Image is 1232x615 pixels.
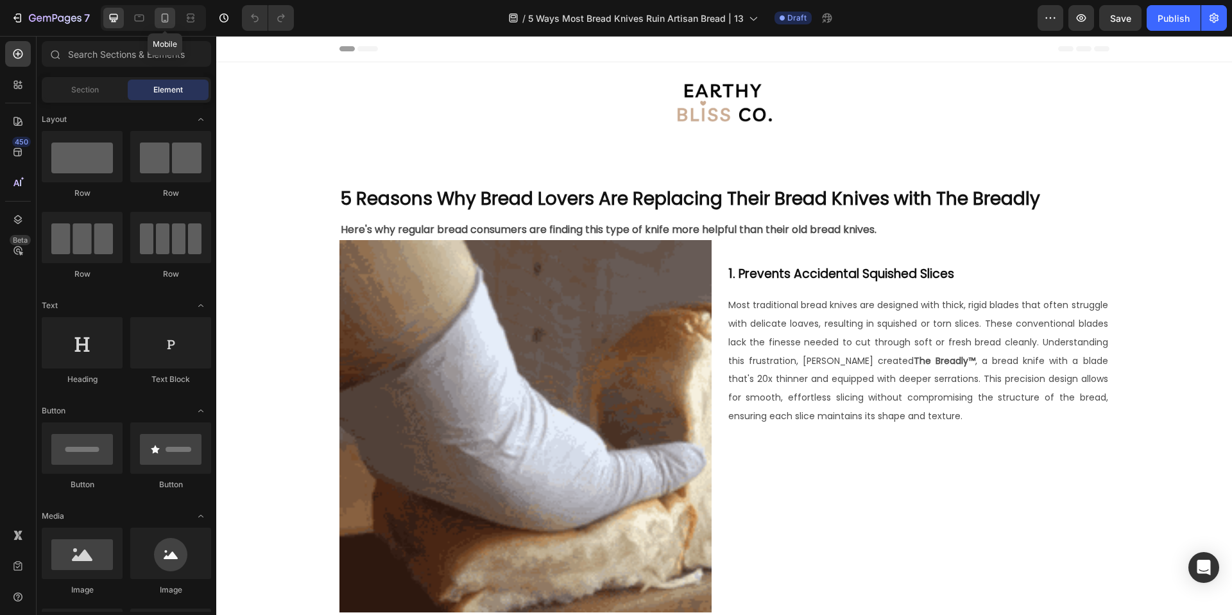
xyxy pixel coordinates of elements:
span: 5 Ways Most Bread Knives Ruin Artisan Bread | 13 [528,12,744,25]
span: Toggle open [191,109,211,130]
button: Publish [1147,5,1201,31]
img: gempages_509452855887790979-3ebfa015-3e7a-4a22-8e5c-5ce661face88.png [460,47,556,87]
span: Save [1110,13,1131,24]
div: Row [130,268,211,280]
div: Text Block [130,374,211,385]
div: 450 [12,137,31,147]
span: Toggle open [191,295,211,316]
div: Image [130,584,211,596]
input: Search Sections & Elements [42,41,211,67]
span: Section [71,84,99,96]
span: Toggle open [191,506,211,526]
span: Draft [787,12,807,24]
strong: 5 Reasons Why Bread Lovers Are Replacing Their Bread Knives with The Breadly [124,150,824,175]
p: 7 [84,10,90,26]
div: Button [130,479,211,490]
img: gempages_509452855887790979-812be206-dc64-419e-b26a-42f08450778b.gif [123,204,495,576]
div: Publish [1158,12,1190,25]
span: Element [153,84,183,96]
div: Beta [10,235,31,245]
span: Button [42,405,65,417]
div: Row [42,187,123,199]
strong: Here's why regular bread consumers are finding this type of knife more helpful than their old bre... [124,186,660,201]
button: 7 [5,5,96,31]
span: Media [42,510,64,522]
div: Open Intercom Messenger [1188,552,1219,583]
div: Row [42,268,123,280]
iframe: Design area [216,36,1232,615]
div: Button [42,479,123,490]
div: Undo/Redo [242,5,294,31]
strong: The Breadly™ [697,318,759,331]
button: Save [1099,5,1142,31]
div: Row [130,187,211,199]
span: / [522,12,526,25]
span: Text [42,300,58,311]
span: Layout [42,114,67,125]
div: Image [42,584,123,596]
strong: 1. Prevents Accidental Squished Slices [512,229,738,247]
span: Most traditional bread knives are designed with thick, rigid blades that often struggle with deli... [512,263,892,386]
div: Heading [42,374,123,385]
span: Toggle open [191,401,211,421]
